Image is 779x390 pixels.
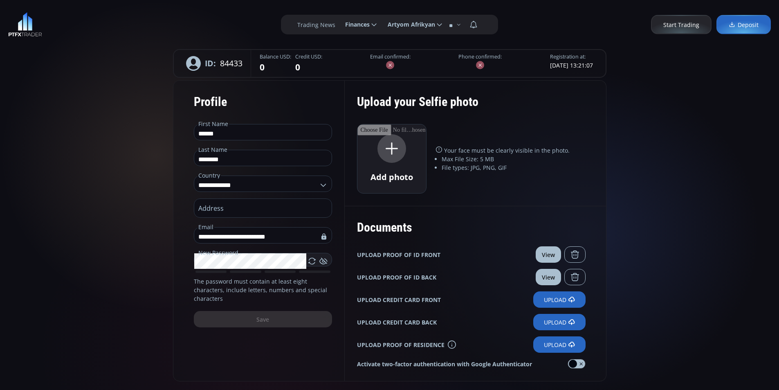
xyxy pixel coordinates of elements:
[651,15,712,34] a: Start Trading
[357,318,437,327] b: UPLOAD CREDIT CARD BACK
[533,291,586,308] label: Upload
[357,295,441,304] b: UPLOAD CREDIT CARD FRONT
[536,246,561,263] button: View
[260,53,291,61] legend: Balance USD:
[536,269,561,285] button: View
[550,53,593,70] fieldset: [DATE] 13:21:07
[194,89,332,115] div: Profile
[458,53,502,61] label: Phone confirmed:
[442,163,586,172] li: File types: JPG, PNG, GIF
[357,273,436,282] b: UPLOAD PROOF OF ID BACK
[178,50,251,77] div: 84433
[357,340,445,349] b: UPLOAD PROOF OF RESIDENCE
[370,53,411,61] label: Email confirmed:
[295,53,322,74] fieldset: 0
[260,53,291,74] fieldset: 0
[297,20,335,29] label: Trading News
[339,16,370,33] span: Finances
[729,20,759,29] span: Deposit
[357,360,532,368] strong: Activate two-factor authentication with Google Authenticator
[357,214,586,240] div: Documents
[173,80,345,381] form: The password must contain at least eight characters, include letters, numbers and special characters
[205,57,216,69] b: ID:
[295,53,322,61] legend: Credit USD:
[533,314,586,330] label: Upload
[663,20,699,29] span: Start Trading
[716,15,771,34] a: Deposit
[382,16,435,33] span: Artyom Afrikyan
[533,336,586,353] label: Upload
[357,250,440,259] b: UPLOAD PROOF OF ID FRONT
[8,12,42,37] img: LOGO
[357,89,586,124] div: Upload your Selfie photo
[550,53,586,61] legend: Registration at:
[442,155,586,163] li: Max File Size: 5 MB
[436,146,586,155] p: Your face must be clearly visible in the photo.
